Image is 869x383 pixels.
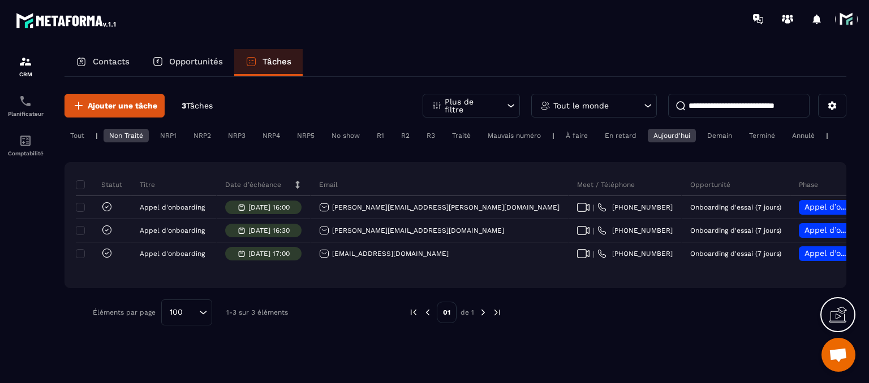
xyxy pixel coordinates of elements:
[248,250,290,258] p: [DATE] 17:00
[161,299,212,325] div: Search for option
[64,129,90,142] div: Tout
[3,111,48,117] p: Planificateur
[3,46,48,86] a: formationformationCRM
[593,227,595,235] span: |
[408,307,419,317] img: prev
[169,56,223,67] p: Opportunités
[226,308,288,316] p: 1-3 sur 3 éléments
[826,132,828,140] p: |
[104,129,149,142] div: Non Traité
[743,129,781,142] div: Terminé
[257,129,286,142] div: NRP4
[140,227,205,234] p: Appel d'onboarding
[461,308,474,317] p: de 1
[19,134,32,147] img: accountant
[552,132,554,140] p: |
[93,308,156,316] p: Éléments par page
[19,55,32,68] img: formation
[225,180,281,189] p: Date d’échéance
[702,129,738,142] div: Demain
[16,10,118,31] img: logo
[188,129,217,142] div: NRP2
[445,98,494,114] p: Plus de filtre
[421,129,441,142] div: R3
[482,129,547,142] div: Mauvais numéro
[423,307,433,317] img: prev
[599,129,642,142] div: En retard
[597,203,673,212] a: [PHONE_NUMBER]
[326,129,365,142] div: No show
[593,250,595,258] span: |
[319,180,338,189] p: Email
[3,125,48,165] a: accountantaccountantComptabilité
[478,307,488,317] img: next
[248,227,290,234] p: [DATE] 16:30
[64,49,141,76] a: Contacts
[560,129,593,142] div: À faire
[154,129,182,142] div: NRP1
[446,129,476,142] div: Traité
[690,250,781,258] p: Onboarding d'essai (7 jours)
[492,307,502,317] img: next
[96,132,98,140] p: |
[140,203,205,211] p: Appel d'onboarding
[3,71,48,77] p: CRM
[690,227,781,234] p: Onboarding d'essai (7 jours)
[371,129,390,142] div: R1
[222,129,251,142] div: NRP3
[395,129,415,142] div: R2
[248,203,290,211] p: [DATE] 16:00
[690,180,730,189] p: Opportunité
[79,180,122,189] p: Statut
[291,129,320,142] div: NRP5
[140,180,155,189] p: Titre
[93,56,130,67] p: Contacts
[597,249,673,258] a: [PHONE_NUMBER]
[182,101,213,111] p: 3
[166,306,187,319] span: 100
[3,150,48,156] p: Comptabilité
[3,86,48,125] a: schedulerschedulerPlanificateur
[799,180,818,189] p: Phase
[187,306,196,319] input: Search for option
[821,338,855,372] a: Ouvrir le chat
[690,203,781,211] p: Onboarding d'essai (7 jours)
[597,226,673,235] a: [PHONE_NUMBER]
[141,49,234,76] a: Opportunités
[234,49,303,76] a: Tâches
[577,180,635,189] p: Meet / Téléphone
[648,129,696,142] div: Aujourd'hui
[593,203,595,212] span: |
[64,94,165,117] button: Ajouter une tâche
[186,101,213,110] span: Tâches
[263,56,291,67] p: Tâches
[437,302,457,323] p: 01
[19,94,32,108] img: scheduler
[140,250,205,258] p: Appel d'onboarding
[786,129,820,142] div: Annulé
[553,102,609,110] p: Tout le monde
[88,100,157,111] span: Ajouter une tâche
